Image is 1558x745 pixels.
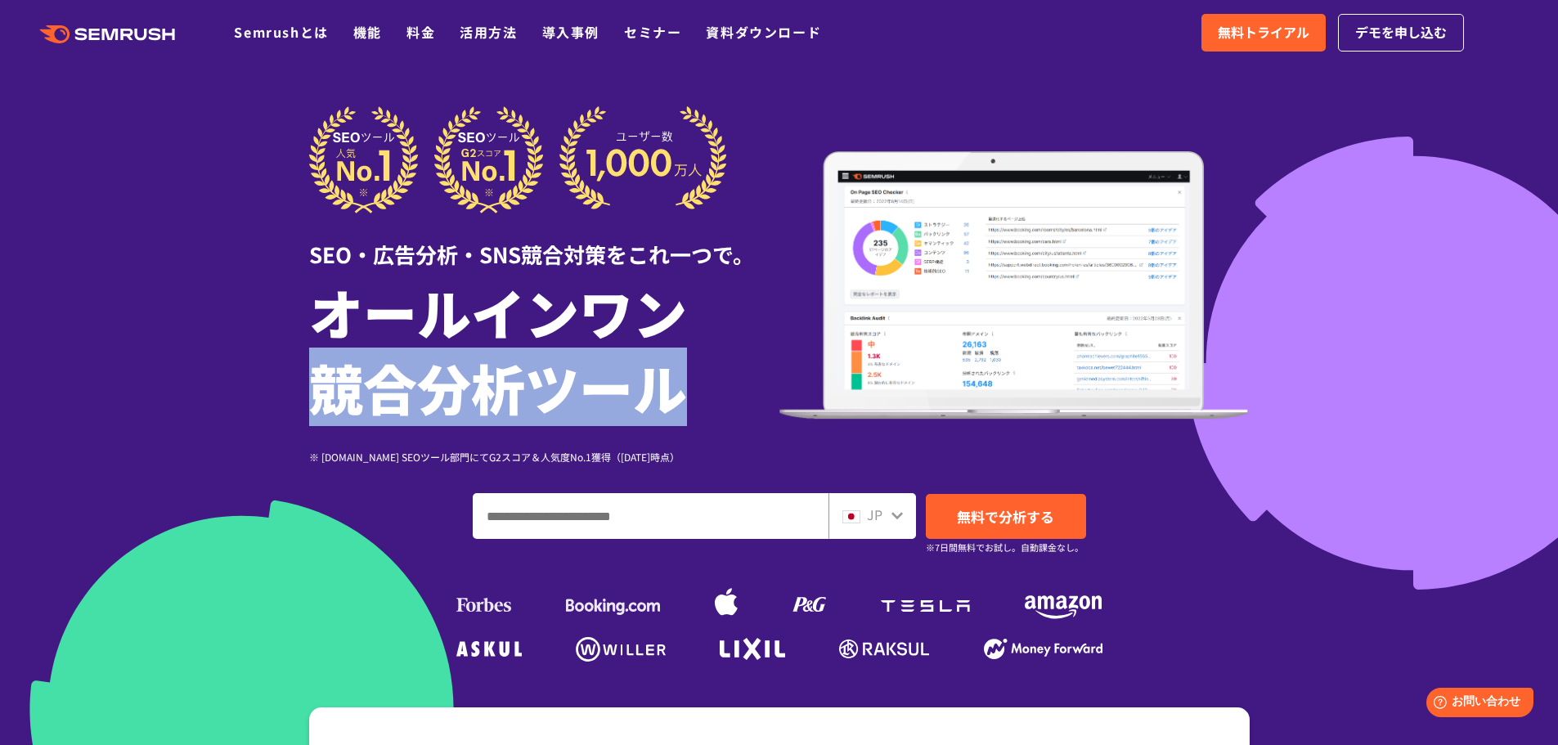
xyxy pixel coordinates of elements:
[234,22,328,42] a: Semrushとは
[542,22,599,42] a: 導入事例
[706,22,821,42] a: 資料ダウンロード
[867,505,882,524] span: JP
[1218,22,1309,43] span: 無料トライアル
[474,494,828,538] input: ドメイン、キーワードまたはURLを入力してください
[1338,14,1464,52] a: デモを申し込む
[460,22,517,42] a: 活用方法
[1355,22,1447,43] span: デモを申し込む
[406,22,435,42] a: 料金
[353,22,382,42] a: 機能
[926,494,1086,539] a: 無料で分析する
[309,449,779,465] div: ※ [DOMAIN_NAME] SEOツール部門にてG2スコア＆人気度No.1獲得（[DATE]時点）
[957,506,1054,527] span: 無料で分析する
[624,22,681,42] a: セミナー
[1412,681,1540,727] iframe: Help widget launcher
[309,213,779,270] div: SEO・広告分析・SNS競合対策をこれ一つで。
[309,274,779,424] h1: オールインワン 競合分析ツール
[1201,14,1326,52] a: 無料トライアル
[926,540,1084,555] small: ※7日間無料でお試し。自動課金なし。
